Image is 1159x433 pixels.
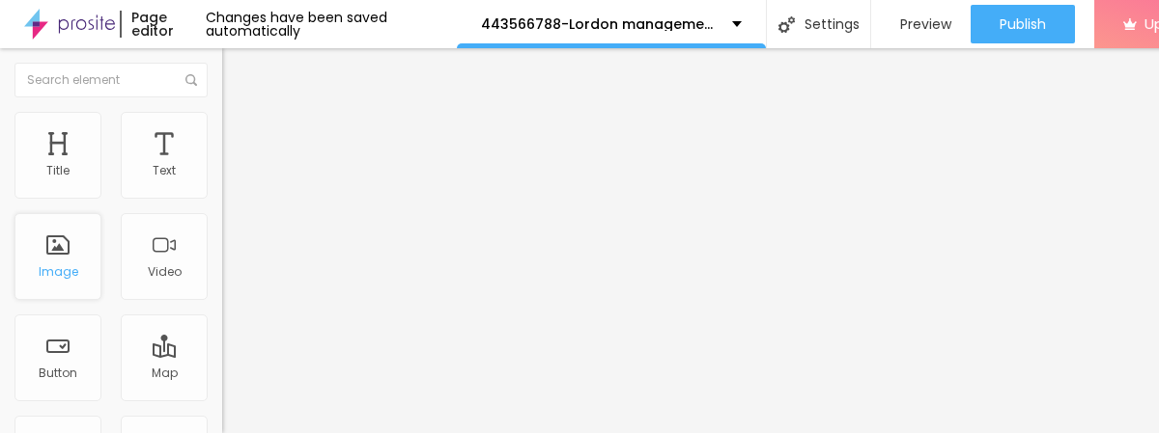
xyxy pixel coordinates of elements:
[148,265,182,279] div: Video
[39,366,77,380] div: Button
[14,63,208,97] input: Search element
[206,11,457,38] div: Changes have been saved automatically
[153,164,176,177] div: Text
[185,74,197,86] img: Icone
[871,5,971,43] button: Preview
[481,17,718,31] p: 443566788-Lordon management
[971,5,1075,43] button: Publish
[46,164,70,177] div: Title
[39,265,78,279] div: Image
[120,11,205,38] div: Page editor
[1000,16,1046,32] span: Publish
[778,16,795,33] img: Icone
[152,366,178,380] div: Map
[900,16,951,32] span: Preview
